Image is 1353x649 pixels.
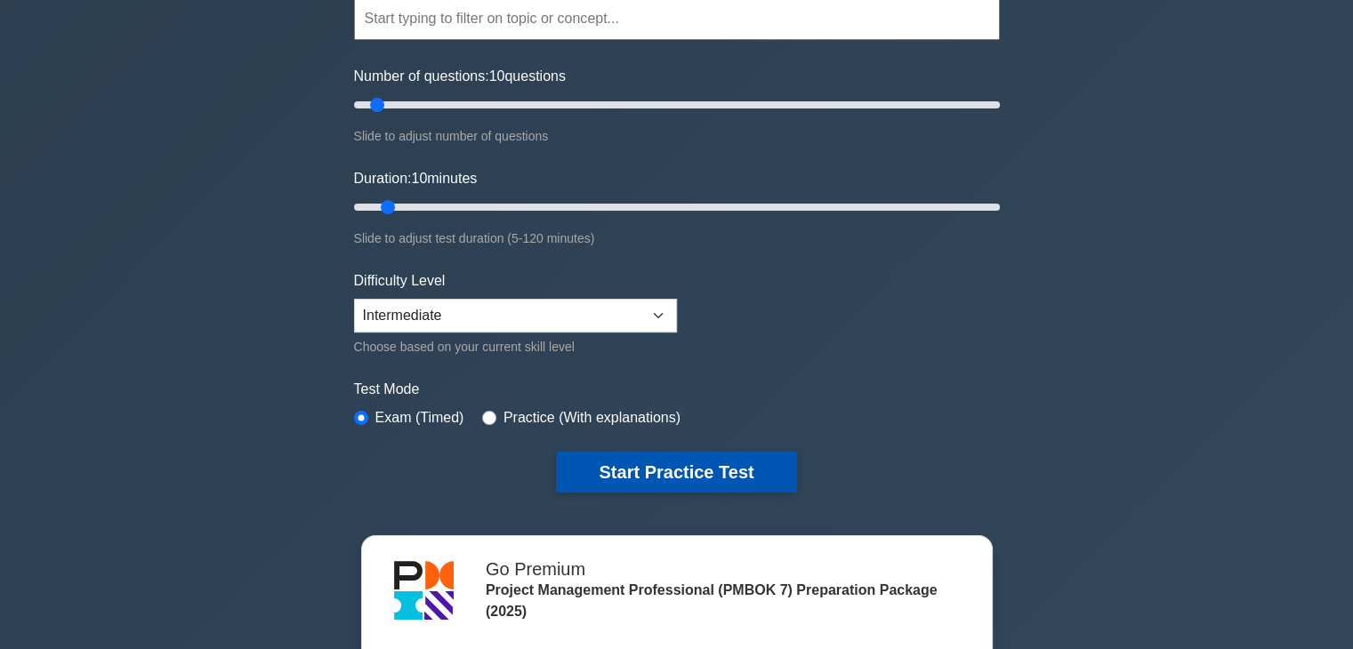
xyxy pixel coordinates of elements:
label: Number of questions: questions [354,66,566,87]
div: Slide to adjust number of questions [354,125,1000,147]
div: Choose based on your current skill level [354,336,677,357]
label: Exam (Timed) [375,407,464,429]
label: Practice (With explanations) [503,407,681,429]
label: Test Mode [354,379,1000,400]
span: 10 [411,171,427,186]
button: Start Practice Test [556,452,796,493]
label: Difficulty Level [354,270,446,292]
span: 10 [489,68,505,84]
label: Duration: minutes [354,168,478,189]
div: Slide to adjust test duration (5-120 minutes) [354,228,1000,249]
